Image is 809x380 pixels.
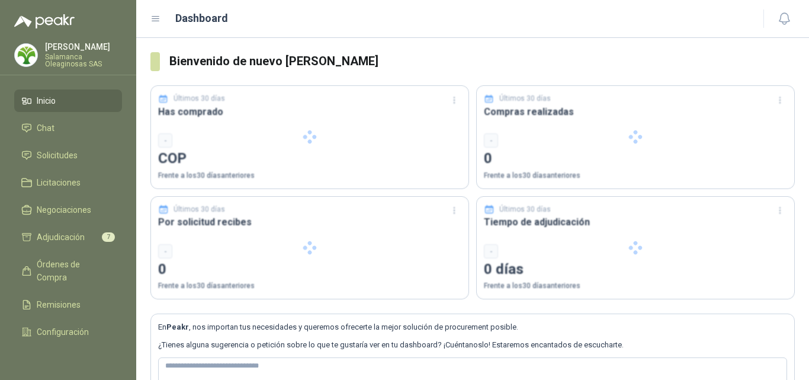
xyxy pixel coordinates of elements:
[37,149,78,162] span: Solicitudes
[14,321,122,343] a: Configuración
[175,10,228,27] h1: Dashboard
[37,298,81,311] span: Remisiones
[37,176,81,189] span: Licitaciones
[37,231,85,244] span: Adjudicación
[14,226,122,248] a: Adjudicación7
[45,53,122,68] p: Salamanca Oleaginosas SAS
[37,203,91,216] span: Negociaciones
[14,253,122,289] a: Órdenes de Compra
[102,232,115,242] span: 7
[37,258,111,284] span: Órdenes de Compra
[158,339,787,351] p: ¿Tienes alguna sugerencia o petición sobre lo que te gustaría ver en tu dashboard? ¡Cuéntanoslo! ...
[37,94,56,107] span: Inicio
[158,321,787,333] p: En , nos importan tus necesidades y queremos ofrecerte la mejor solución de procurement posible.
[14,171,122,194] a: Licitaciones
[169,52,795,71] h3: Bienvenido de nuevo [PERSON_NAME]
[37,122,54,135] span: Chat
[15,44,37,66] img: Company Logo
[14,14,75,28] img: Logo peakr
[166,322,189,331] b: Peakr
[14,199,122,221] a: Negociaciones
[14,90,122,112] a: Inicio
[45,43,122,51] p: [PERSON_NAME]
[14,144,122,167] a: Solicitudes
[37,325,89,339] span: Configuración
[14,293,122,316] a: Remisiones
[14,117,122,139] a: Chat
[14,348,122,371] a: Manuales y ayuda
